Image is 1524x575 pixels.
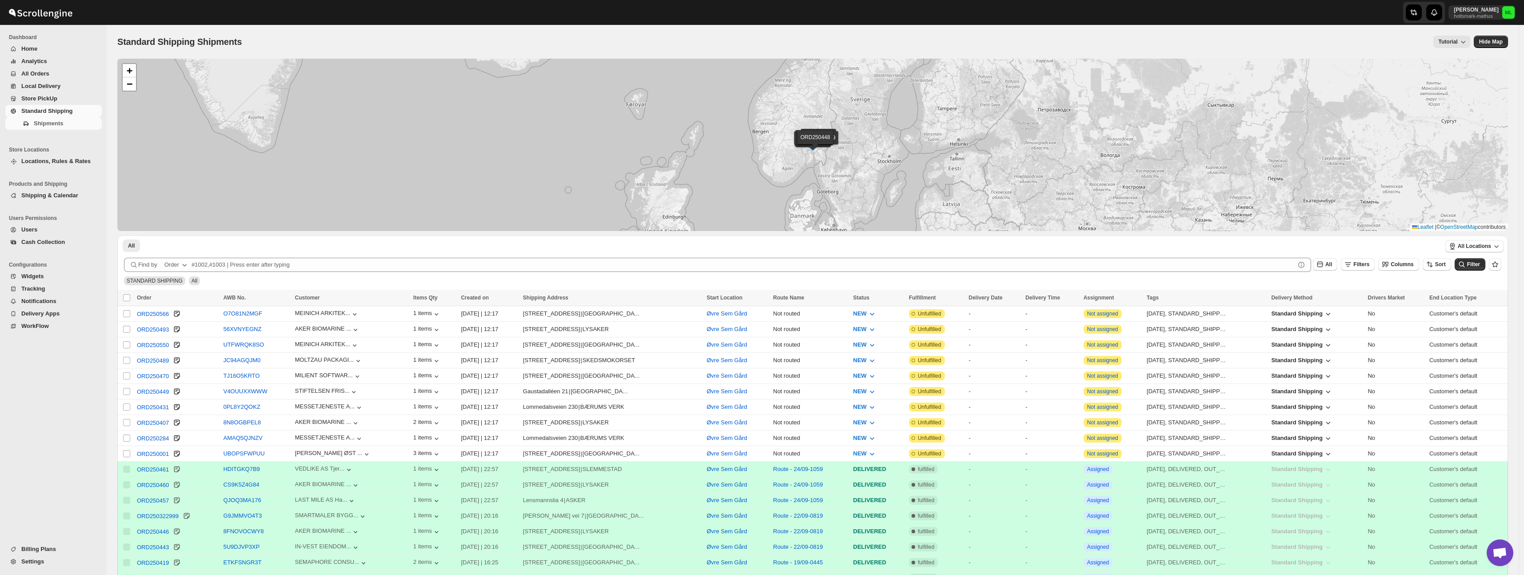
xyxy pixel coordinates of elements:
button: ORD250446 [137,527,169,536]
div: AKER BIOMARINE ... [295,325,351,332]
button: 1 items [413,372,441,381]
div: ORD250449 [137,388,169,395]
div: IN-VEST EIENDOM... [295,543,351,550]
span: Cash Collection [21,239,65,245]
span: All Orders [21,70,49,77]
button: Notifications [5,295,102,307]
button: Not assigned [1087,326,1118,332]
span: Assignment [1084,295,1114,301]
button: All [123,240,140,252]
button: Filter [1455,258,1485,271]
span: NEW [853,403,867,410]
span: Store PickUp [21,95,57,102]
button: User menu [1448,5,1516,20]
button: JC94AGQJM0 [223,357,260,363]
button: SEMAPHORE CONSU... [295,559,368,567]
span: Tracking [21,285,45,292]
button: ORD250493 [137,325,169,334]
button: WorkFlow [5,320,102,332]
button: ORD250457 [137,496,169,505]
div: 1 items [413,465,441,474]
span: Standard Shipping [1271,419,1323,426]
button: NEW [848,353,882,367]
span: Customer [295,295,320,301]
span: Find by [138,260,157,269]
button: CS9K5Z4G84 [223,481,259,488]
button: Route - 24/09-1059 [773,481,823,488]
span: Order [137,295,152,301]
span: All [192,278,197,284]
span: Standard Shipping [1271,388,1323,395]
p: holtsmark-mathus [1454,13,1499,19]
button: ORD250470 [137,371,169,380]
button: 1 items [413,310,441,319]
button: Øvre Sem Gård [707,559,747,566]
button: G9JMMVO4T3 [223,512,262,519]
div: STIFTELSEN FRIS... [295,387,350,394]
button: Øvre Sem Gård [707,543,747,550]
div: 1 items [413,527,441,536]
span: Created on [461,295,489,301]
div: AKER BIOMARINE ... [295,527,351,534]
span: Standard Shipping [1271,450,1323,457]
button: Assigned [1087,528,1109,535]
button: Widgets [5,270,102,283]
img: Marker [805,140,819,150]
span: Notifications [21,298,56,304]
button: MEINICH ARKITEK... [295,341,359,350]
div: 2 items [413,559,441,567]
button: 3 items [413,450,441,459]
span: All Locations [1458,243,1491,250]
div: 1 items [413,434,441,443]
button: Øvre Sem Gård [707,326,747,332]
button: ORD250407 [137,418,169,427]
button: AKER BIOMARINE ... [295,527,360,536]
span: Filters [1353,261,1369,268]
input: #1002,#1003 | Press enter after typing [192,258,1295,272]
div: © contributors [1410,224,1508,231]
button: Not assigned [1087,342,1118,348]
button: Assigned [1087,466,1109,472]
p: [PERSON_NAME] [1454,6,1499,13]
span: Tags [1147,295,1159,301]
div: ORD250489 [137,357,169,364]
button: UTFWRQK8SO [223,341,264,348]
button: Øvre Sem Gård [707,435,747,441]
span: Users [21,226,37,233]
span: Billing Plans [21,546,56,552]
span: Standard Shipping [1271,357,1323,363]
span: Locations, Rules & Rates [21,158,91,164]
div: MOLTZAU PACKAGI... [295,356,354,363]
span: Shipping & Calendar [21,192,78,199]
button: AKER BIOMARINE ... [295,419,360,427]
button: STIFTELSEN FRIS... [295,387,359,396]
button: Øvre Sem Gård [707,466,747,472]
button: [PERSON_NAME] ØST ... [295,450,371,459]
button: AKER BIOMARINE ... [295,325,360,334]
span: | [1435,224,1436,230]
span: Delivery Time [1025,295,1060,301]
span: Fulfillment [909,295,936,301]
button: Standard Shipping [1266,307,1338,321]
button: 1 items [413,356,441,365]
button: 1 items [413,481,441,490]
img: Marker [808,137,821,147]
button: AMAQ5QJNZV [223,435,262,441]
button: Route - 24/09-1059 [773,466,823,472]
img: Marker [806,137,820,147]
div: ORD250419 [137,559,169,566]
button: Øvre Sem Gård [707,497,747,503]
button: Not assigned [1087,357,1118,363]
a: Zoom out [123,77,136,91]
span: Delivery Date [969,295,1003,301]
img: Marker [812,136,825,146]
span: Standard Shipping [1271,435,1323,441]
span: Items Qty [413,295,438,301]
button: Standard Shipping [1266,369,1338,383]
button: ORD250001 [137,449,169,458]
img: Marker [809,138,822,148]
button: 0PL8Y2QOKZ [223,403,260,410]
button: Øvre Sem Gård [707,341,747,348]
